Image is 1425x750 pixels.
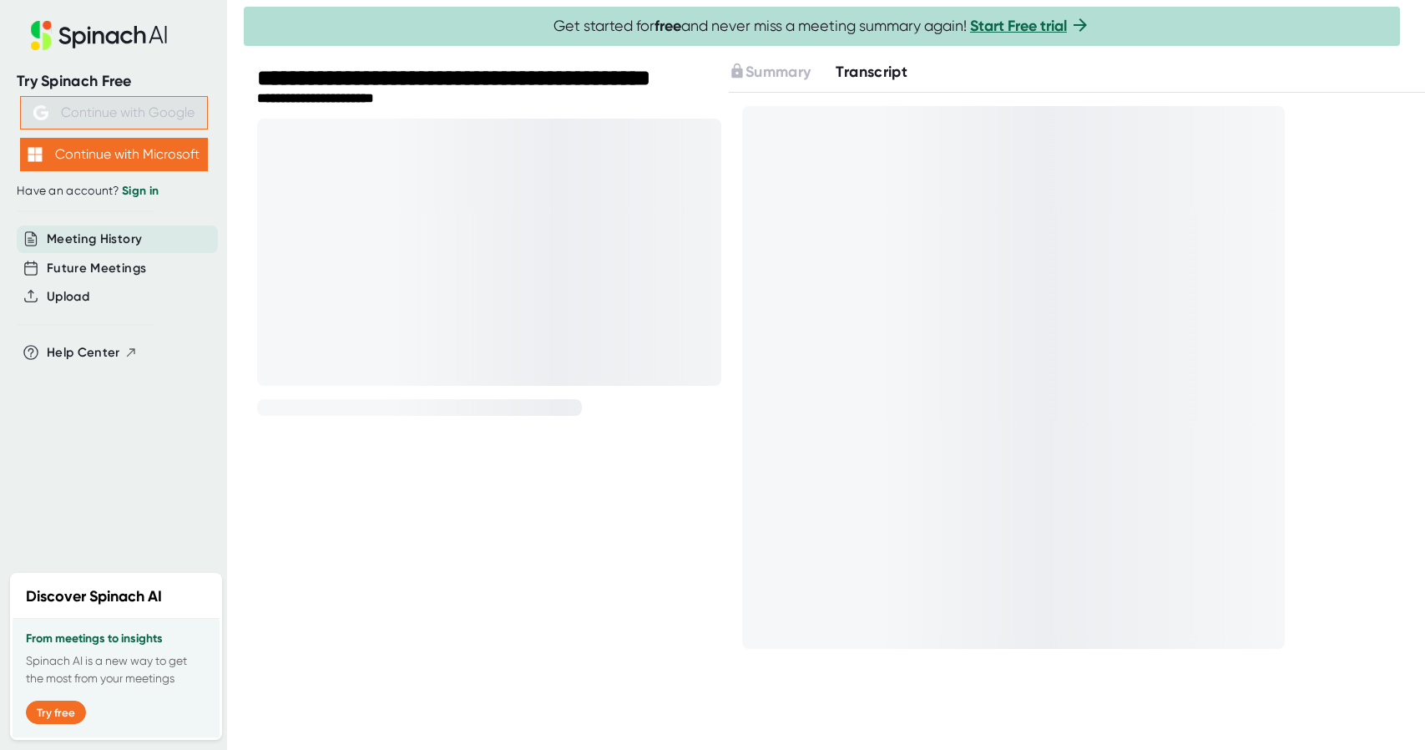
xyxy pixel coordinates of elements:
[47,343,138,362] button: Help Center
[26,632,206,646] h3: From meetings to insights
[122,184,159,198] a: Sign in
[33,105,48,120] img: Aehbyd4JwY73AAAAAElFTkSuQmCC
[729,61,811,84] button: Summary
[17,72,210,91] div: Try Spinach Free
[26,701,86,724] button: Try free
[47,259,146,278] button: Future Meetings
[26,585,162,608] h2: Discover Spinach AI
[970,17,1067,35] a: Start Free trial
[26,652,206,687] p: Spinach AI is a new way to get the most from your meetings
[745,63,811,81] span: Summary
[47,287,89,307] button: Upload
[20,138,208,171] button: Continue with Microsoft
[729,61,836,84] div: Upgrade to access
[553,17,1090,36] span: Get started for and never miss a meeting summary again!
[17,184,210,199] div: Have an account?
[47,230,142,249] button: Meeting History
[836,61,907,84] button: Transcript
[47,343,120,362] span: Help Center
[836,63,907,81] span: Transcript
[20,96,208,129] button: Continue with Google
[654,17,681,35] b: free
